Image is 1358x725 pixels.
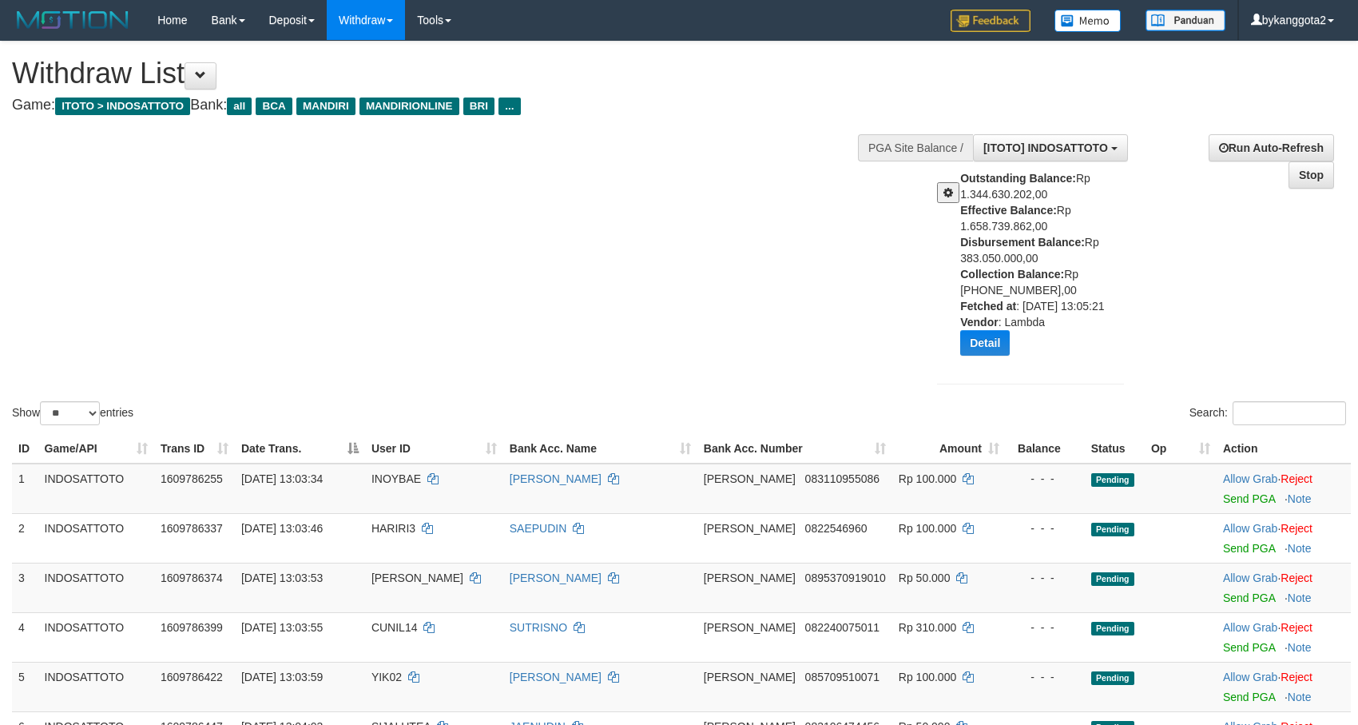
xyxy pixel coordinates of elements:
span: Pending [1091,523,1134,536]
span: [ITOTO] INDOSATTOTO [983,141,1108,154]
div: - - - [1012,669,1078,685]
span: Pending [1091,671,1134,685]
span: MANDIRI [296,98,355,115]
a: Send PGA [1223,691,1275,703]
span: · [1223,671,1281,683]
th: Action [1217,434,1351,464]
a: Send PGA [1223,641,1275,654]
span: BRI [463,98,494,115]
a: SAEPUDIN [510,522,567,535]
th: Bank Acc. Name: activate to sort column ascending [503,434,697,464]
img: panduan.png [1146,10,1225,31]
div: - - - [1012,471,1078,487]
span: [PERSON_NAME] [704,572,796,584]
span: all [227,98,252,115]
td: · [1217,662,1351,711]
td: INDOSATTOTO [38,464,154,514]
select: Showentries [40,401,100,425]
a: Send PGA [1223,542,1275,555]
div: - - - [1012,570,1078,586]
span: ... [498,98,520,115]
a: Allow Grab [1223,472,1277,485]
span: ITOTO > INDOSATTOTO [55,98,190,115]
label: Show entries [12,401,133,425]
span: [DATE] 13:03:46 [241,522,323,535]
b: Outstanding Balance: [960,172,1076,185]
span: Copy 085709510071 to clipboard [805,671,880,683]
a: Allow Grab [1223,522,1277,535]
span: [PERSON_NAME] [704,522,796,535]
b: Effective Balance: [960,204,1057,217]
th: Amount: activate to sort column ascending [892,434,1006,464]
span: · [1223,522,1281,535]
a: [PERSON_NAME] [510,572,602,584]
span: HARIRI3 [371,522,415,535]
b: Disbursement Balance: [960,236,1085,249]
th: Date Trans.: activate to sort column descending [235,434,365,464]
a: Allow Grab [1223,671,1277,683]
td: · [1217,612,1351,662]
div: - - - [1012,520,1078,536]
span: Rp 100.000 [899,522,956,535]
h4: Game: Bank: [12,98,889,114]
span: Pending [1091,622,1134,635]
th: Game/API: activate to sort column ascending [38,434,154,464]
span: Copy 082240075011 to clipboard [805,621,880,634]
td: INDOSATTOTO [38,513,154,563]
a: Allow Grab [1223,621,1277,634]
span: [PERSON_NAME] [704,671,796,683]
b: Vendor [960,316,998,329]
a: Send PGA [1223,592,1275,604]
span: · [1223,472,1281,485]
th: ID [12,434,38,464]
span: 1609786374 [161,572,223,584]
span: Rp 50.000 [899,572,951,584]
td: 1 [12,464,38,514]
span: INOYBAE [371,472,421,485]
a: Note [1288,641,1312,654]
td: INDOSATTOTO [38,612,154,662]
td: INDOSATTOTO [38,563,154,612]
span: 1609786422 [161,671,223,683]
span: [DATE] 13:03:55 [241,621,323,634]
h1: Withdraw List [12,58,889,90]
td: · [1217,513,1351,563]
td: 4 [12,612,38,662]
a: Reject [1281,621,1312,634]
div: PGA Site Balance / [858,134,973,161]
span: · [1223,621,1281,634]
th: Op: activate to sort column ascending [1145,434,1217,464]
span: Rp 100.000 [899,472,956,485]
img: Button%20Memo.svg [1054,10,1122,32]
span: 1609786255 [161,472,223,485]
span: [PERSON_NAME] [704,472,796,485]
span: [DATE] 13:03:53 [241,572,323,584]
a: [PERSON_NAME] [510,472,602,485]
b: Collection Balance: [960,268,1064,281]
a: Stop [1289,161,1334,189]
button: Detail [960,330,1010,356]
span: MANDIRIONLINE [359,98,459,115]
a: Reject [1281,572,1312,584]
a: Note [1288,691,1312,703]
span: Pending [1091,572,1134,586]
span: Pending [1091,473,1134,487]
td: 3 [12,563,38,612]
a: SUTRISNO [510,621,567,634]
label: Search: [1189,401,1346,425]
span: Copy 0822546960 to clipboard [805,522,868,535]
td: · [1217,464,1351,514]
a: Allow Grab [1223,572,1277,584]
a: Run Auto-Refresh [1209,134,1334,161]
span: BCA [256,98,292,115]
span: Rp 100.000 [899,671,956,683]
b: Fetched at [960,300,1016,313]
a: Reject [1281,671,1312,683]
td: INDOSATTOTO [38,662,154,711]
td: 2 [12,513,38,563]
span: CUNIL14 [371,621,418,634]
span: [DATE] 13:03:59 [241,671,323,683]
input: Search: [1233,401,1346,425]
a: Note [1288,542,1312,555]
span: YIK02 [371,671,402,683]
